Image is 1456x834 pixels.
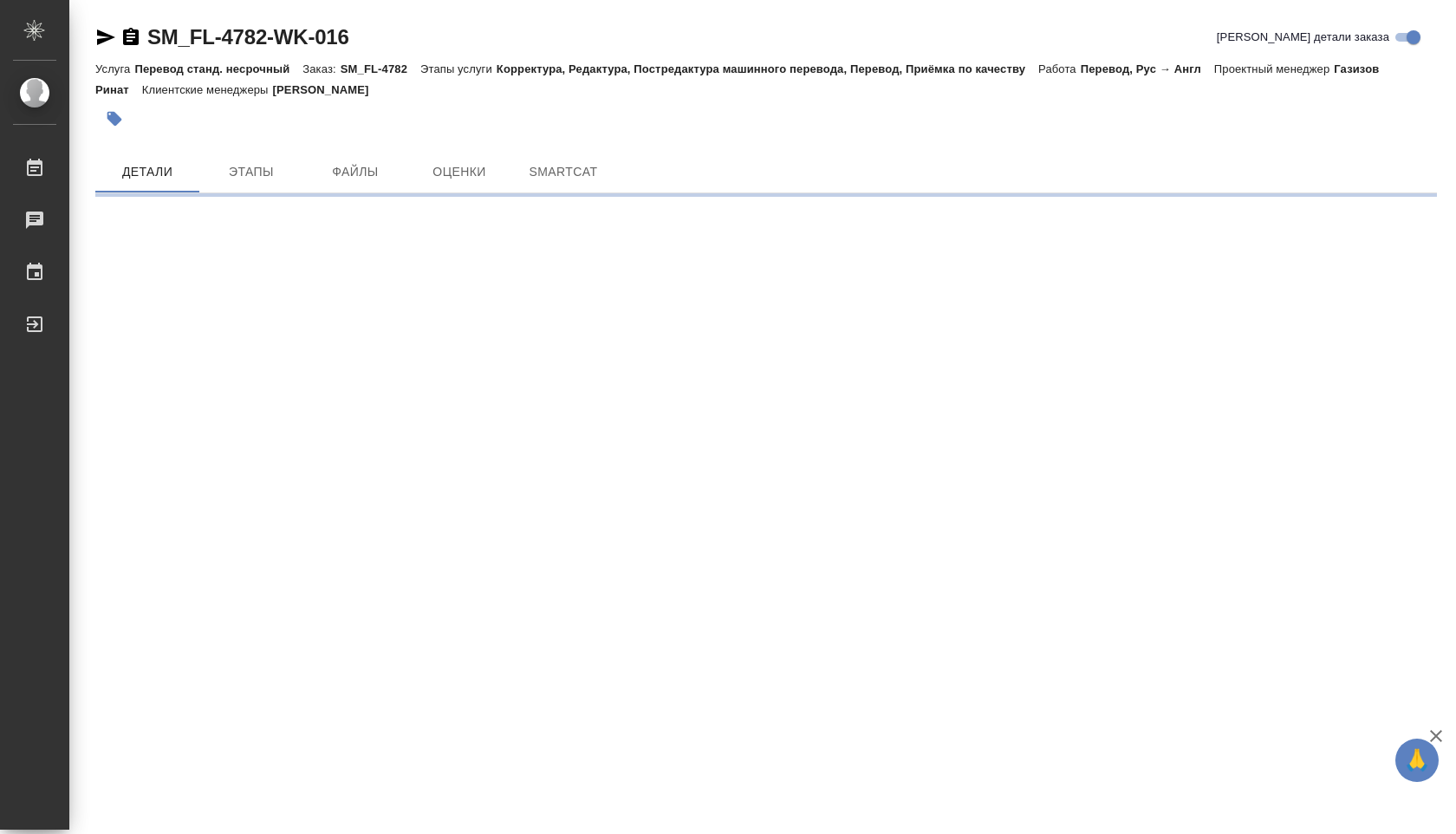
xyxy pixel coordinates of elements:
[420,62,497,75] p: Этапы услуги
[1214,62,1334,75] p: Проектный менеджер
[106,161,189,183] span: Детали
[341,62,420,75] p: SM_FL-4782
[120,27,141,48] button: Скопировать ссылку
[1038,62,1081,75] p: Работа
[302,62,340,75] p: Заказ:
[1081,62,1214,75] p: Перевод, Рус → Англ
[273,83,382,96] p: [PERSON_NAME]
[95,27,116,48] button: Скопировать ссылку для ЯМессенджера
[1402,742,1432,779] span: 🙏
[95,62,134,75] p: Услуга
[1217,29,1389,46] span: [PERSON_NAME] детали заказа
[1395,739,1439,782] button: 🙏
[95,100,133,138] button: Добавить тэг
[497,62,1038,75] p: Корректура, Редактура, Постредактура машинного перевода, Перевод, Приёмка по качеству
[134,62,302,75] p: Перевод станд. несрочный
[147,25,349,49] a: SM_FL-4782-WK-016
[210,161,293,183] span: Этапы
[314,161,397,183] span: Файлы
[522,161,605,183] span: SmartCat
[142,83,273,96] p: Клиентские менеджеры
[418,161,501,183] span: Оценки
